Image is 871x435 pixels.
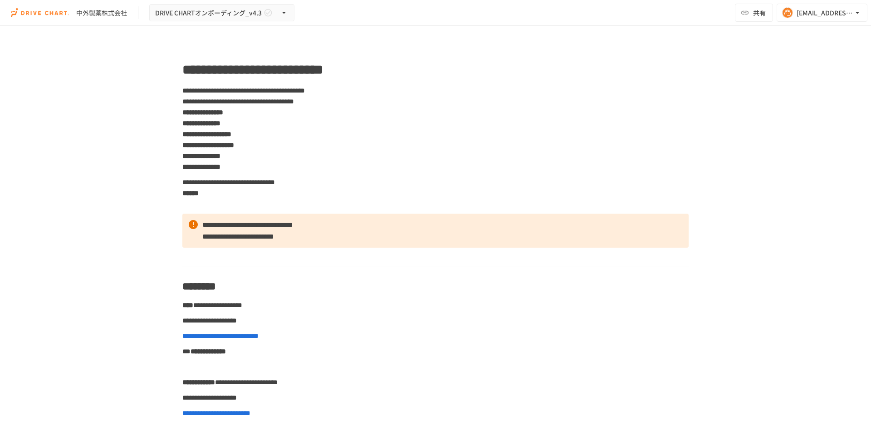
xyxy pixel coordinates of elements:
[753,8,766,18] span: 共有
[155,7,262,19] span: DRIVE CHARTオンボーディング_v4.3
[777,4,867,22] button: [EMAIL_ADDRESS][DOMAIN_NAME]
[76,8,127,18] div: 中外製薬株式会社
[11,5,69,20] img: i9VDDS9JuLRLX3JIUyK59LcYp6Y9cayLPHs4hOxMB9W
[149,4,294,22] button: DRIVE CHARTオンボーディング_v4.3
[797,7,853,19] div: [EMAIL_ADDRESS][DOMAIN_NAME]
[735,4,773,22] button: 共有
